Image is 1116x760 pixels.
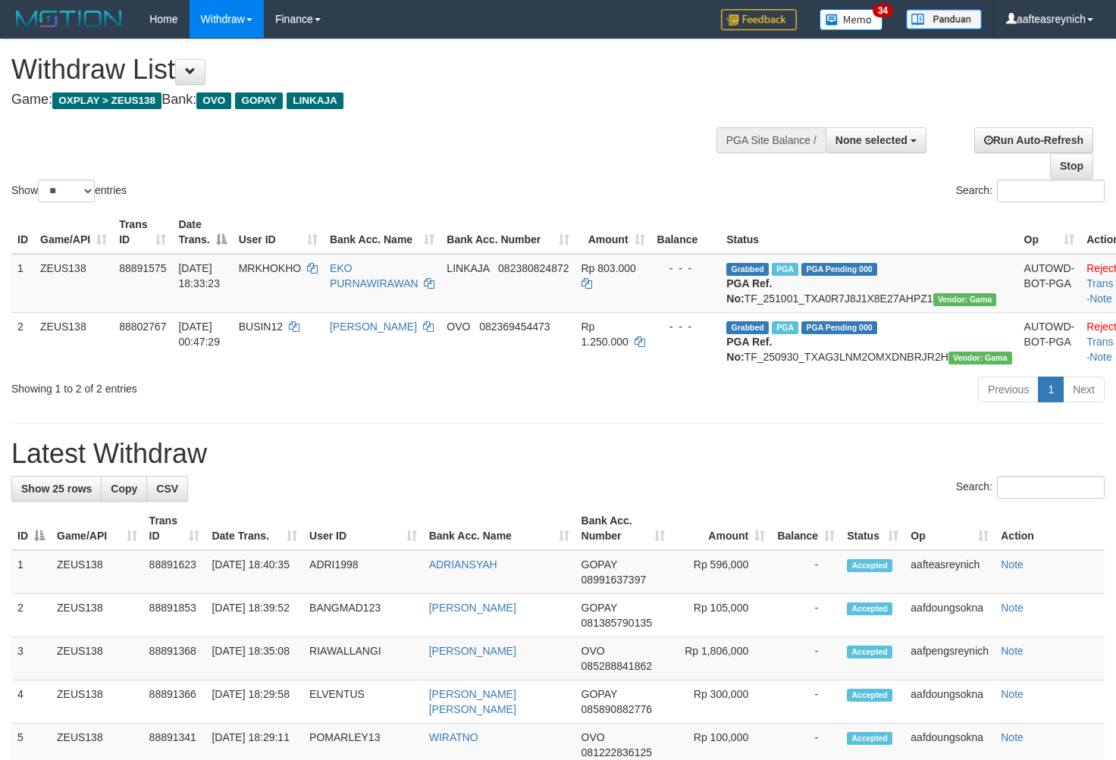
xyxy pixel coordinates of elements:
a: ADRIANSYAH [429,558,497,571]
span: BUSIN12 [239,321,283,333]
span: OVO [582,731,605,743]
b: PGA Ref. No: [726,336,772,363]
td: aafdoungsokna [904,594,995,637]
a: WIRATNO [429,731,478,743]
td: - [771,550,841,594]
th: Game/API: activate to sort column ascending [51,507,143,550]
span: Copy 081222836125 to clipboard [582,746,652,758]
th: Date Trans.: activate to sort column ascending [205,507,303,550]
a: Copy [101,476,147,502]
th: Game/API: activate to sort column ascending [34,211,113,254]
span: MRKHOKHO [239,262,301,274]
td: ZEUS138 [34,312,113,371]
th: Bank Acc. Number: activate to sort column ascending [440,211,575,254]
a: [PERSON_NAME] [429,602,516,614]
a: Note [1089,351,1112,363]
th: Balance [651,211,721,254]
button: None selected [826,127,926,153]
th: Balance: activate to sort column ascending [771,507,841,550]
th: ID: activate to sort column descending [11,507,51,550]
a: CSV [146,476,188,502]
span: Show 25 rows [21,483,92,495]
th: User ID: activate to sort column ascending [303,507,423,550]
span: OVO [447,321,470,333]
th: Status [720,211,1017,254]
td: 88891623 [143,550,206,594]
td: 3 [11,637,51,680]
td: - [771,594,841,637]
div: PGA Site Balance / [716,127,826,153]
td: 88891853 [143,594,206,637]
td: ZEUS138 [34,254,113,313]
td: - [771,637,841,680]
span: Accepted [847,646,892,658]
span: Rp 803.000 [582,262,636,274]
a: 1 [1038,377,1064,402]
span: 88802767 [119,321,166,333]
td: [DATE] 18:39:52 [205,594,303,637]
span: Copy 085288841862 to clipboard [582,660,652,672]
span: LINKAJA [447,262,489,274]
span: Accepted [847,559,892,572]
th: Action [995,507,1105,550]
a: Previous [978,377,1039,402]
input: Search: [997,180,1105,202]
td: [DATE] 18:35:08 [205,637,303,680]
th: Op: activate to sort column ascending [1018,211,1081,254]
label: Show entries [11,180,127,202]
span: Copy 08991637397 to clipboard [582,574,647,586]
td: 88891366 [143,680,206,724]
td: AUTOWD-BOT-PGA [1018,254,1081,313]
img: Feedback.jpg [721,9,797,30]
td: 1 [11,254,34,313]
span: Rp 1.250.000 [582,321,629,348]
td: Rp 300,000 [671,680,771,724]
img: MOTION_logo.png [11,8,127,30]
th: Bank Acc. Name: activate to sort column ascending [324,211,440,254]
h4: Game: Bank: [11,92,729,108]
span: GOPAY [582,558,617,571]
th: Trans ID: activate to sort column ascending [113,211,172,254]
div: Showing 1 to 2 of 2 entries [11,375,453,396]
th: ID [11,211,34,254]
td: 4 [11,680,51,724]
td: Rp 1,806,000 [671,637,771,680]
span: PGA Pending [801,321,877,334]
span: LINKAJA [287,92,343,109]
td: TF_251001_TXA0R7J8J1X8E27AHPZ1 [720,254,1017,313]
th: Bank Acc. Name: activate to sort column ascending [423,507,575,550]
td: ELVENTUS [303,680,423,724]
td: - [771,680,841,724]
a: [PERSON_NAME] [429,645,516,657]
select: Showentries [38,180,95,202]
span: Accepted [847,732,892,745]
a: [PERSON_NAME] [330,321,417,333]
span: [DATE] 18:33:23 [178,262,220,289]
span: Accepted [847,602,892,615]
td: 2 [11,312,34,371]
a: Note [1001,688,1024,700]
a: [PERSON_NAME] [PERSON_NAME] [429,688,516,715]
a: EKO PURNAWIRAWAN [330,262,418,289]
th: User ID: activate to sort column ascending [233,211,324,254]
span: OXPLAY > ZEUS138 [52,92,161,109]
span: GOPAY [582,688,617,700]
span: Copy 085890882776 to clipboard [582,703,652,715]
span: GOPAY [235,92,283,109]
span: Copy 082380824872 to clipboard [498,262,569,274]
h1: Withdraw List [11,55,729,85]
h1: Latest Withdraw [11,439,1105,469]
input: Search: [997,476,1105,499]
span: CSV [156,483,178,495]
span: Accepted [847,689,892,702]
span: Grabbed [726,263,769,276]
a: Note [1001,731,1024,743]
th: Status: activate to sort column ascending [841,507,904,550]
td: ZEUS138 [51,680,143,724]
th: Amount: activate to sort column ascending [671,507,771,550]
span: PGA Pending [801,263,877,276]
span: OVO [196,92,231,109]
img: panduan.png [906,9,982,30]
th: Trans ID: activate to sort column ascending [143,507,206,550]
td: aafpengsreynich [904,637,995,680]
